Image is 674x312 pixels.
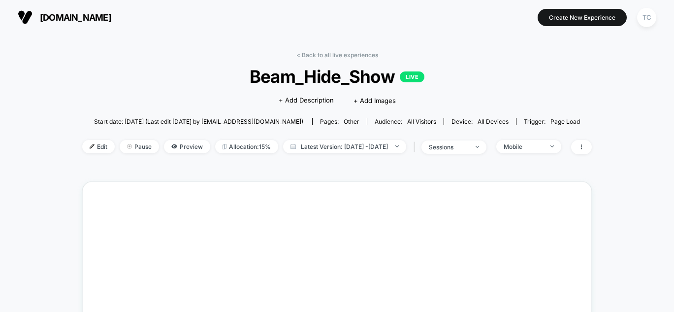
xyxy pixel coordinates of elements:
button: TC [634,7,659,28]
p: LIVE [400,71,424,82]
span: Start date: [DATE] (Last edit [DATE] by [EMAIL_ADDRESS][DOMAIN_NAME]) [94,118,303,125]
img: Visually logo [18,10,32,25]
span: Pause [120,140,159,153]
div: Audience: [375,118,436,125]
img: end [127,144,132,149]
div: TC [637,8,656,27]
span: other [344,118,359,125]
div: sessions [429,143,468,151]
a: < Back to all live experiences [296,51,378,59]
img: rebalance [223,144,226,149]
div: Pages: [320,118,359,125]
button: Create New Experience [538,9,627,26]
span: All Visitors [407,118,436,125]
span: Page Load [550,118,580,125]
span: Allocation: 15% [215,140,278,153]
div: Mobile [504,143,543,150]
img: end [395,145,399,147]
span: Edit [82,140,115,153]
span: Latest Version: [DATE] - [DATE] [283,140,406,153]
span: | [411,140,421,154]
span: Beam_Hide_Show [108,66,567,87]
img: end [550,145,554,147]
button: [DOMAIN_NAME] [15,9,114,25]
img: edit [90,144,95,149]
img: end [476,146,479,148]
span: all devices [478,118,509,125]
span: + Add Images [353,97,396,104]
div: Trigger: [524,118,580,125]
img: calendar [290,144,296,149]
span: + Add Description [279,96,334,105]
span: [DOMAIN_NAME] [40,12,111,23]
span: Preview [164,140,210,153]
span: Device: [444,118,516,125]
